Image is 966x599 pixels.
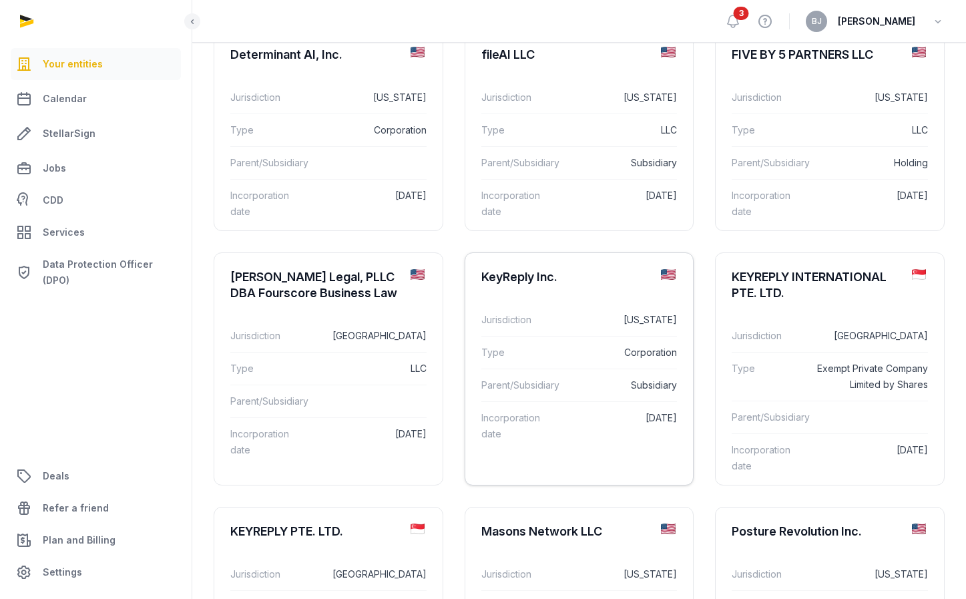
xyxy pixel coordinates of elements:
span: Jobs [43,160,66,176]
a: StellarSign [11,118,181,150]
dd: LLC [315,361,427,377]
dt: Incorporation date [732,442,806,474]
a: CDD [11,187,181,214]
img: us.png [661,524,675,534]
div: KEYREPLY PTE. LTD. [230,524,343,540]
div: KEYREPLY INTERNATIONAL PTE. LTD. [732,269,901,301]
dd: [GEOGRAPHIC_DATA] [315,566,427,582]
img: sg.png [411,524,425,534]
span: Calendar [43,91,87,107]
dt: Parent/Subsidiary [230,393,308,409]
span: [PERSON_NAME] [838,13,915,29]
span: Refer a friend [43,500,109,516]
dt: Type [230,122,304,138]
dd: LLC [816,122,928,138]
div: Determinant AI, Inc. [230,47,342,63]
dd: [US_STATE] [816,89,928,106]
dt: Parent/Subsidiary [732,409,810,425]
a: Calendar [11,83,181,115]
dt: Incorporation date [481,188,555,220]
span: Settings [43,564,82,580]
dt: Jurisdiction [732,328,806,344]
div: [PERSON_NAME] Legal, PLLC DBA Fourscore Business Law [230,269,400,301]
dt: Jurisdiction [732,89,806,106]
a: FIVE BY 5 PARTNERS LLCJurisdiction[US_STATE]TypeLLCParent/SubsidiaryHoldingIncorporation date[DATE] [716,31,944,238]
dd: [US_STATE] [315,89,427,106]
div: FIVE BY 5 PARTNERS LLC [732,47,873,63]
a: Determinant AI, Inc.Jurisdiction[US_STATE]TypeCorporationParent/SubsidiaryIncorporation date[DATE] [214,31,443,238]
a: Deals [11,460,181,492]
dd: LLC [566,122,678,138]
div: fileAI LLC [481,47,535,63]
dd: [DATE] [315,426,427,458]
img: us.png [661,269,675,280]
dd: Corporation [315,122,427,138]
span: Deals [43,468,69,484]
dd: [US_STATE] [566,312,678,328]
dd: Holding [820,155,928,171]
a: KEYREPLY INTERNATIONAL PTE. LTD.Jurisdiction[GEOGRAPHIC_DATA]TypeExempt Private Company Limited b... [716,253,944,493]
dt: Incorporation date [481,410,555,442]
dt: Jurisdiction [230,328,304,344]
a: fileAI LLCJurisdiction[US_STATE]TypeLLCParent/SubsidiarySubsidiaryIncorporation date[DATE] [465,31,694,238]
a: Settings [11,556,181,588]
span: CDD [43,192,63,208]
img: us.png [661,47,675,57]
a: Plan and Billing [11,524,181,556]
a: Data Protection Officer (DPO) [11,251,181,294]
dt: Type [230,361,304,377]
span: Your entities [43,56,103,72]
dd: [DATE] [816,442,928,474]
a: Refer a friend [11,492,181,524]
span: 3 [734,7,749,20]
a: Your entities [11,48,181,80]
dd: [DATE] [315,188,427,220]
dd: Subsidiary [570,155,678,171]
img: us.png [411,269,425,280]
img: us.png [912,47,926,57]
button: BJ [806,11,827,32]
dt: Incorporation date [230,188,304,220]
dd: [US_STATE] [566,566,678,582]
dt: Type [732,122,806,138]
dt: Parent/Subsidiary [230,155,308,171]
dt: Jurisdiction [481,89,555,106]
span: Data Protection Officer (DPO) [43,256,176,288]
dd: [GEOGRAPHIC_DATA] [816,328,928,344]
dd: [DATE] [566,188,678,220]
dt: Jurisdiction [230,89,304,106]
span: Services [43,224,85,240]
dt: Jurisdiction [481,312,555,328]
dd: [US_STATE] [566,89,678,106]
dd: [GEOGRAPHIC_DATA] [315,328,427,344]
span: Plan and Billing [43,532,115,548]
dt: Parent/Subsidiary [481,377,559,393]
a: Services [11,216,181,248]
div: Masons Network LLC [481,524,602,540]
a: [PERSON_NAME] Legal, PLLC DBA Fourscore Business LawJurisdiction[GEOGRAPHIC_DATA]TypeLLCParent/Su... [214,253,443,477]
dt: Parent/Subsidiary [732,155,810,171]
span: BJ [812,17,822,25]
iframe: Chat Widget [726,444,966,599]
img: sg.png [912,269,926,280]
a: KeyReply Inc.Jurisdiction[US_STATE]TypeCorporationParent/SubsidiarySubsidiaryIncorporation date[D... [465,253,694,461]
div: KeyReply Inc. [481,269,557,285]
dd: [DATE] [816,188,928,220]
img: us.png [411,47,425,57]
dt: Parent/Subsidiary [481,155,559,171]
dd: Subsidiary [570,377,678,393]
dt: Incorporation date [732,188,806,220]
a: Jobs [11,152,181,184]
dt: Type [481,122,555,138]
dt: Jurisdiction [230,566,304,582]
dd: Corporation [566,345,678,361]
span: StellarSign [43,126,95,142]
dd: [DATE] [566,410,678,442]
dt: Type [481,345,555,361]
dd: Exempt Private Company Limited by Shares [816,361,928,393]
dt: Type [732,361,806,393]
dt: Jurisdiction [481,566,555,582]
dt: Incorporation date [230,426,304,458]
